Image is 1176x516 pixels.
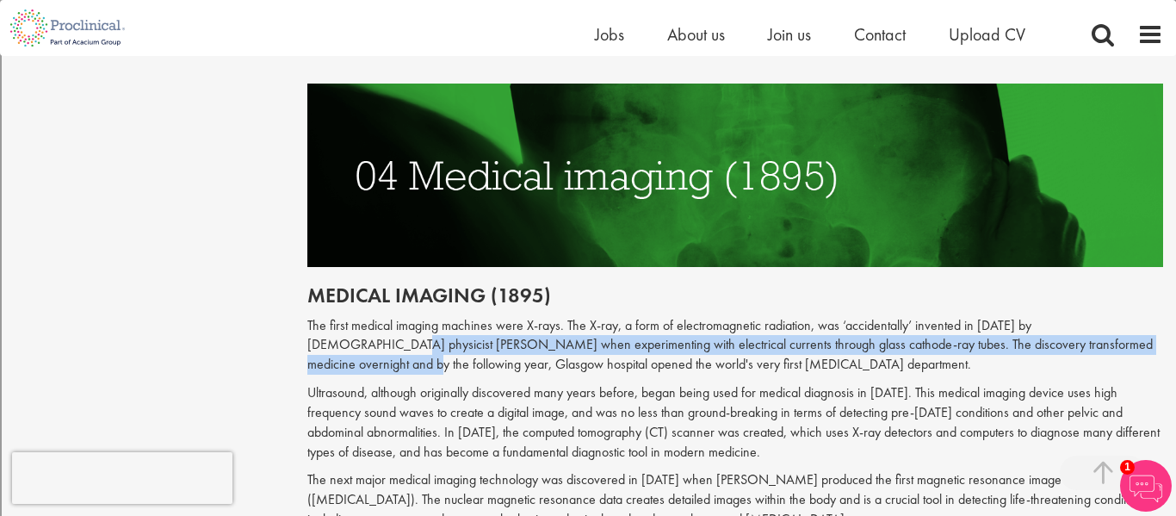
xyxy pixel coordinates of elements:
a: About us [667,23,725,46]
img: Chatbot [1120,460,1172,512]
span: 1 [1120,460,1135,475]
a: Jobs [595,23,624,46]
div: Options [7,103,1169,118]
div: Sort A > Z [7,40,1169,56]
div: Delete [7,87,1169,103]
div: Sort New > Old [7,56,1169,71]
a: Upload CV [949,23,1025,46]
div: Home [7,7,360,22]
div: Move To ... [7,71,1169,87]
a: Join us [768,23,811,46]
div: Sign out [7,118,1169,134]
a: Contact [854,23,906,46]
